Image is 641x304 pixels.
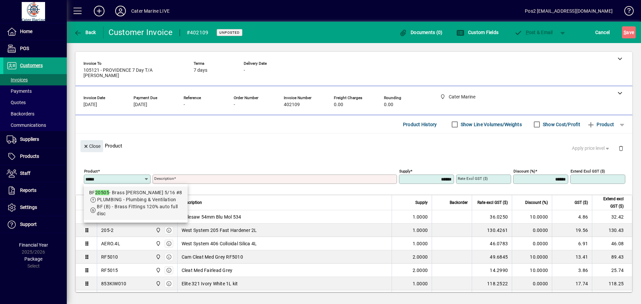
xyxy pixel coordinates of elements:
[3,108,67,119] a: Backorders
[154,227,162,234] span: Cater Marine
[95,190,109,195] em: 20505
[512,250,552,264] td: 10.0000
[476,214,508,220] div: 36.0250
[512,264,552,277] td: 10.0000
[477,199,508,206] span: Rate excl GST ($)
[7,111,34,116] span: Backorders
[476,227,508,234] div: 130.4261
[88,5,110,17] button: Add
[450,199,468,206] span: Backorder
[594,26,612,38] button: Cancel
[511,26,556,38] button: Post & Email
[624,27,634,38] span: ave
[526,30,529,35] span: P
[3,85,67,97] a: Payments
[3,97,67,108] a: Quotes
[154,253,162,261] span: Cater Marine
[182,280,238,287] span: Elite 321 Ivory White 1L kit
[413,267,428,274] span: 2.0000
[512,224,552,237] td: 0.0000
[20,136,39,142] span: Suppliers
[552,277,592,290] td: 17.74
[552,224,592,237] td: 19.56
[552,290,592,304] td: 7.17
[101,267,118,274] div: RF5015
[592,250,632,264] td: 89.43
[571,169,605,174] mat-label: Extend excl GST ($)
[596,195,624,210] span: Extend excl GST ($)
[476,254,508,260] div: 49.6845
[3,148,67,165] a: Products
[413,214,428,220] span: 1.0000
[7,100,26,105] span: Quotes
[455,26,500,38] button: Custom Fields
[512,277,552,290] td: 0.0000
[72,26,98,38] button: Back
[413,227,428,234] span: 1.0000
[101,240,120,247] div: AERO.4L
[20,222,37,227] span: Support
[20,46,29,51] span: POS
[415,199,428,206] span: Supply
[134,102,147,107] span: [DATE]
[97,204,178,216] span: BF (B) - Brass Fittings 120% auto full disc
[20,171,30,176] span: Staff
[613,140,629,156] button: Delete
[595,27,610,38] span: Cancel
[413,254,428,260] span: 2.0000
[154,280,162,287] span: Cater Marine
[83,68,184,78] span: 105121 - PROVIDENCE 7 Day T/A [PERSON_NAME]
[525,199,548,206] span: Discount (%)
[67,26,103,38] app-page-header-button: Back
[476,267,508,274] div: 14.2990
[74,30,96,35] span: Back
[3,165,67,182] a: Staff
[101,254,118,260] div: RF5010
[399,30,443,35] span: Documents (0)
[101,227,114,234] div: 205-2
[592,224,632,237] td: 130.43
[613,145,629,151] app-page-header-button: Delete
[3,216,67,233] a: Support
[89,189,182,196] div: BF - Brass [PERSON_NAME] 5/16 #8
[101,280,126,287] div: 853KIW010
[20,63,43,68] span: Customers
[182,267,233,274] span: Cleat Med Fairlead Grey
[384,102,393,107] span: 0.00
[3,74,67,85] a: Invoices
[19,242,48,248] span: Financial Year
[7,88,32,94] span: Payments
[400,118,440,130] button: Product History
[592,277,632,290] td: 118.25
[513,169,535,174] mat-label: Discount (%)
[552,264,592,277] td: 3.86
[184,102,185,107] span: -
[459,121,522,128] label: Show Line Volumes/Weights
[413,240,428,247] span: 1.0000
[3,131,67,148] a: Suppliers
[182,199,202,206] span: Description
[542,121,580,128] label: Show Cost/Profit
[234,102,235,107] span: -
[84,169,98,174] mat-label: Product
[514,30,553,35] span: ost & Email
[525,6,613,16] div: Pos2 [EMAIL_ADDRESS][DOMAIN_NAME]
[154,176,174,181] mat-label: Description
[20,29,32,34] span: Home
[592,237,632,250] td: 46.08
[97,197,176,202] span: PLUMBING - Plumbing & Ventilation
[592,210,632,224] td: 32.42
[131,6,170,16] div: Cater Marine LIVE
[83,141,100,152] span: Close
[79,143,105,149] app-page-header-button: Close
[182,240,257,247] span: West System 406 Colloidal Silica 4L
[109,27,173,38] div: Customer Invoice
[75,133,632,158] div: Product
[20,205,37,210] span: Settings
[398,26,444,38] button: Documents (0)
[456,30,498,35] span: Custom Fields
[284,102,300,107] span: 402109
[3,40,67,57] a: POS
[182,254,243,260] span: Cam Cleat Med Grey RF5010
[7,122,46,128] span: Communications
